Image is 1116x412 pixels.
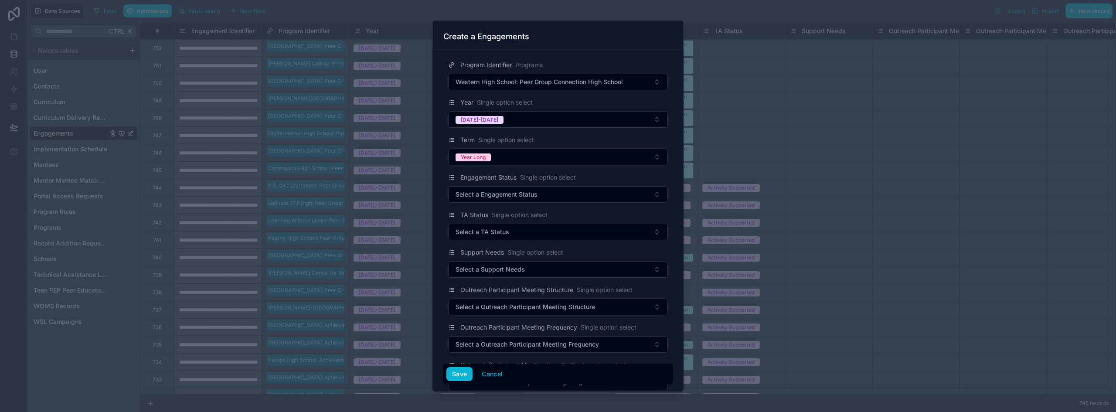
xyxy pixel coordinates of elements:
[448,224,668,240] button: Select Button
[456,265,525,274] span: Select a Support Needs
[461,153,486,161] div: Year Long
[456,228,509,236] span: Select a TA Status
[448,336,668,353] button: Select Button
[456,78,623,86] span: Western High School: Peer Group Connection High School
[456,340,599,349] span: Select a Outreach Participant Meeting Frequency
[577,286,633,294] span: Single option select
[515,61,543,69] span: Programs
[570,361,626,369] span: Single option select
[446,367,473,381] button: Save
[460,173,517,182] span: Engagement Status
[492,211,548,219] span: Single option select
[456,190,538,199] span: Select a Engagement Status
[448,74,668,90] button: Select Button
[448,299,668,315] button: Select Button
[460,248,504,257] span: Support Needs
[448,186,668,203] button: Select Button
[460,361,567,369] span: Outreach Participant Meeting Length
[460,323,577,332] span: Outreach Participant Meeting Frequency
[456,303,595,311] span: Select a Outreach Participant Meeting Structure
[460,211,488,219] span: TA Status
[478,136,534,144] span: Single option select
[460,286,573,294] span: Outreach Participant Meeting Structure
[460,98,473,107] span: Year
[520,173,576,182] span: Single option select
[581,323,636,332] span: Single option select
[448,111,668,128] button: Select Button
[443,31,529,42] h3: Create a Engagements
[448,149,668,165] button: Select Button
[476,367,508,381] button: Cancel
[448,261,668,278] button: Select Button
[460,61,512,69] span: Program Identifier
[477,98,533,107] span: Single option select
[507,248,563,257] span: Single option select
[460,136,475,144] span: Term
[461,116,498,124] div: [DATE]-[DATE]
